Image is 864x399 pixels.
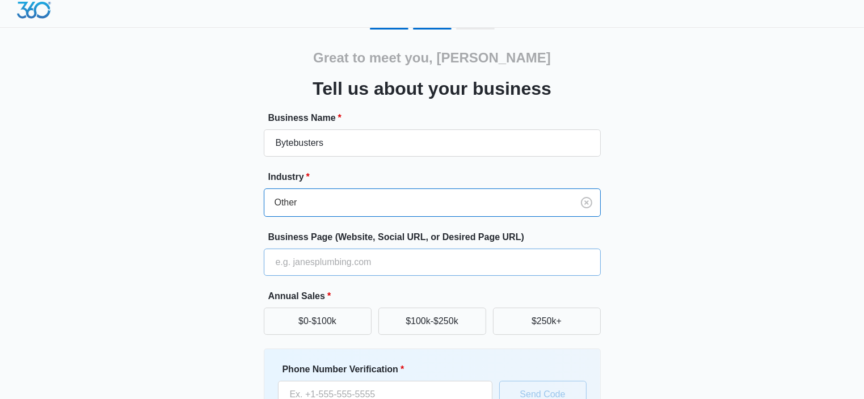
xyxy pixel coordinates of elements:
button: $0-$100k [264,308,372,335]
label: Annual Sales [268,289,605,303]
input: e.g. Jane's Plumbing [264,129,601,157]
input: e.g. janesplumbing.com [264,249,601,276]
h2: Great to meet you, [PERSON_NAME] [313,48,551,68]
img: tab_domain_overview_orange.svg [31,66,40,75]
img: logo_orange.svg [18,18,27,27]
h3: Tell us about your business [313,75,551,102]
div: Domain: [DOMAIN_NAME] [29,30,125,39]
label: Phone Number Verification [283,363,497,376]
label: Business Page (Website, Social URL, or Desired Page URL) [268,230,605,244]
label: Business Name [268,111,605,125]
div: Keywords by Traffic [125,67,191,74]
label: Industry [268,170,605,184]
button: $250k+ [493,308,601,335]
button: $100k-$250k [378,308,486,335]
img: website_grey.svg [18,30,27,39]
div: Domain Overview [43,67,102,74]
button: Clear [578,194,596,212]
img: tab_keywords_by_traffic_grey.svg [113,66,122,75]
div: v 4.0.25 [32,18,56,27]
